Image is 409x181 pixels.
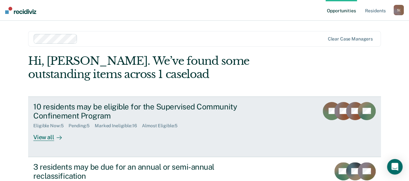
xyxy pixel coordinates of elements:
[28,96,381,157] a: 10 residents may be eligible for the Supervised Community Confinement ProgramEligible Now:5Pendin...
[69,123,95,129] div: Pending : 5
[95,123,142,129] div: Marked Ineligible : 16
[33,129,70,141] div: View all
[393,5,404,15] button: S(
[387,159,403,175] div: Open Intercom Messenger
[142,123,183,129] div: Almost Eligible : 5
[393,5,404,15] div: S (
[5,7,36,14] img: Recidiviz
[33,162,260,181] div: 3 residents may be due for an annual or semi-annual reclassification
[28,54,310,81] div: Hi, [PERSON_NAME]. We’ve found some outstanding items across 1 caseload
[328,36,372,42] div: Clear case managers
[33,123,69,129] div: Eligible Now : 5
[33,102,260,121] div: 10 residents may be eligible for the Supervised Community Confinement Program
